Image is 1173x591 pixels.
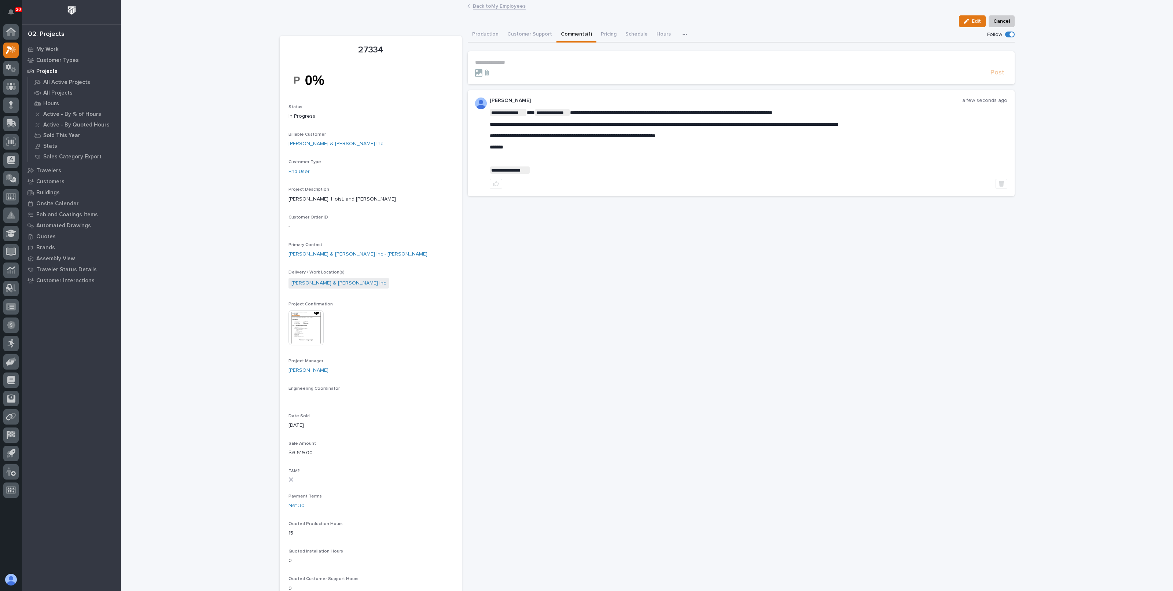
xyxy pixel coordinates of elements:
[288,187,329,192] span: Project Description
[16,7,21,12] p: 30
[22,44,121,55] a: My Work
[288,302,333,306] span: Project Confirmation
[36,212,98,218] p: Fab and Coatings Items
[288,160,321,164] span: Customer Type
[288,449,453,457] p: $ 6,619.00
[28,88,121,98] a: All Projects
[36,278,95,284] p: Customer Interactions
[288,441,316,446] span: Sale Amount
[28,130,121,140] a: Sold This Year
[36,267,97,273] p: Traveler Status Details
[988,69,1007,77] button: Post
[288,494,322,499] span: Payment Terms
[43,132,80,139] p: Sold This Year
[288,132,326,137] span: Billable Customer
[288,469,300,473] span: T&M?
[3,572,19,587] button: users-avatar
[43,122,110,128] p: Active - By Quoted Hours
[288,223,453,231] p: -
[28,120,121,130] a: Active - By Quoted Hours
[36,256,75,262] p: Assembly View
[22,55,121,66] a: Customer Types
[288,422,453,429] p: [DATE]
[288,359,323,363] span: Project Manager
[36,68,58,75] p: Projects
[288,113,453,120] p: In Progress
[288,140,383,148] a: [PERSON_NAME] & [PERSON_NAME] Inc
[987,32,1002,38] p: Follow
[36,234,56,240] p: Quotes
[22,66,121,77] a: Projects
[22,231,121,242] a: Quotes
[43,79,90,86] p: All Active Projects
[36,168,61,174] p: Travelers
[468,27,503,43] button: Production
[22,264,121,275] a: Traveler Status Details
[28,30,65,38] div: 02. Projects
[490,98,962,104] p: [PERSON_NAME]
[22,165,121,176] a: Travelers
[28,151,121,162] a: Sales Category Export
[22,253,121,264] a: Assembly View
[28,77,121,87] a: All Active Projects
[36,245,55,251] p: Brands
[288,414,310,418] span: Date Sold
[972,18,981,25] span: Edit
[288,250,427,258] a: [PERSON_NAME] & [PERSON_NAME] Inc - [PERSON_NAME]
[9,9,19,21] div: Notifications30
[36,179,65,185] p: Customers
[288,67,343,93] img: q6xIoDQe3A8lPoVXUkTqeey-uwP-O4wd-YAQr8lE3mw
[36,190,60,196] p: Buildings
[990,69,1004,77] span: Post
[475,98,487,109] img: AOh14Gijbd6eejXF32J59GfCOuyvh5OjNDKoIp8XuOuX=s96-c
[22,209,121,220] a: Fab and Coatings Items
[22,242,121,253] a: Brands
[43,90,73,96] p: All Projects
[288,105,302,109] span: Status
[36,46,59,53] p: My Work
[959,15,986,27] button: Edit
[288,270,345,275] span: Delivery / Work Location(s)
[288,577,358,581] span: Quoted Customer Support Hours
[596,27,621,43] button: Pricing
[556,27,596,43] button: Comments (1)
[288,195,453,203] p: [PERSON_NAME], Hoist, and [PERSON_NAME]
[28,141,121,151] a: Stats
[22,220,121,231] a: Automated Drawings
[490,179,502,188] button: like this post
[291,279,386,287] a: [PERSON_NAME] & [PERSON_NAME] Inc
[993,17,1010,26] span: Cancel
[996,179,1007,188] button: Delete post
[22,176,121,187] a: Customers
[22,275,121,286] a: Customer Interactions
[288,549,343,554] span: Quoted Installation Hours
[652,27,675,43] button: Hours
[288,215,328,220] span: Customer Order ID
[36,57,79,64] p: Customer Types
[473,1,526,10] a: Back toMy Employees
[288,522,343,526] span: Quoted Production Hours
[288,394,453,402] p: -
[288,557,453,565] p: 0
[503,27,556,43] button: Customer Support
[962,98,1007,104] p: a few seconds ago
[288,386,340,391] span: Engineering Coordinator
[288,45,453,55] p: 27334
[22,187,121,198] a: Buildings
[43,100,59,107] p: Hours
[288,502,305,510] a: Net 30
[288,168,310,176] a: End User
[989,15,1015,27] button: Cancel
[28,109,121,119] a: Active - By % of Hours
[28,98,121,109] a: Hours
[288,367,328,374] a: [PERSON_NAME]
[22,198,121,209] a: Onsite Calendar
[288,243,322,247] span: Primary Contact
[36,201,79,207] p: Onsite Calendar
[43,143,57,150] p: Stats
[43,111,101,118] p: Active - By % of Hours
[65,4,78,17] img: Workspace Logo
[3,4,19,20] button: Notifications
[621,27,652,43] button: Schedule
[288,529,453,537] p: 15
